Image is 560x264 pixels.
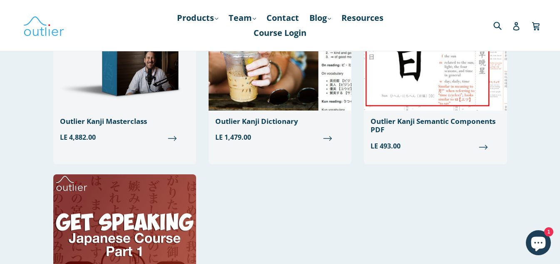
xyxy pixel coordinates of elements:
[371,117,500,134] div: Outlier Kanji Semantic Components PDF
[224,10,260,25] a: Team
[173,10,222,25] a: Products
[491,17,514,34] input: Search
[60,117,189,126] div: Outlier Kanji Masterclass
[60,132,189,142] span: LE 4,882.00
[337,10,388,25] a: Resources
[262,10,303,25] a: Contact
[23,13,65,38] img: Outlier Linguistics
[215,117,345,126] div: Outlier Kanji Dictionary
[523,230,553,257] inbox-online-store-chat: Shopify online store chat
[305,10,335,25] a: Blog
[215,132,345,142] span: LE 1,479.00
[371,141,500,151] span: LE 493.00
[249,25,311,40] a: Course Login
